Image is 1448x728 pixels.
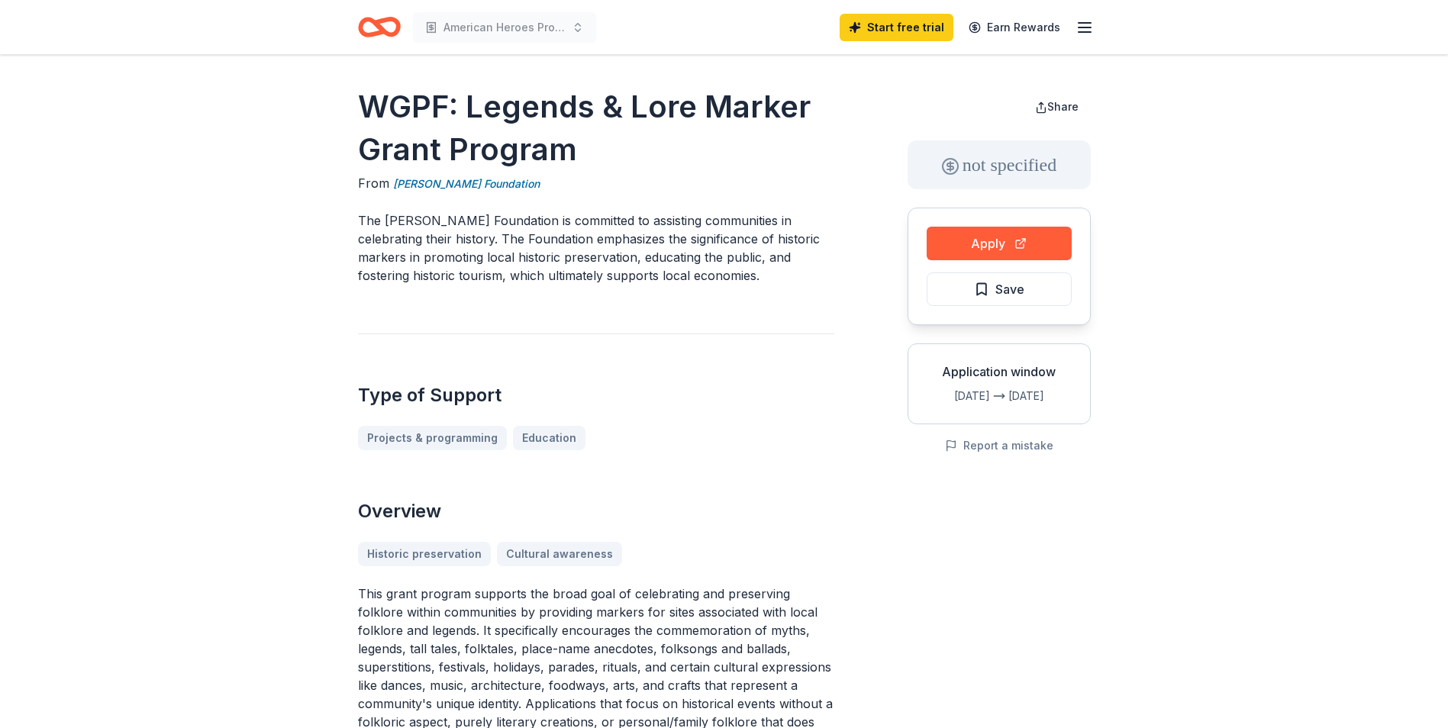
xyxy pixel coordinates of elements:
button: Apply [927,227,1072,260]
span: Share [1047,100,1079,113]
a: [PERSON_NAME] Foundation [393,175,540,193]
span: American Heroes Project [443,18,566,37]
div: [DATE] [921,387,990,405]
a: Projects & programming [358,426,507,450]
a: Start free trial [840,14,953,41]
button: Report a mistake [945,436,1053,455]
button: Share [1023,92,1091,122]
a: Home [358,9,401,45]
div: not specified [908,140,1091,189]
span: Save [995,279,1024,299]
a: Earn Rewards [959,14,1069,41]
button: American Heroes Project [413,12,596,43]
div: From [358,174,834,193]
a: Education [513,426,585,450]
h2: Overview [358,499,834,523]
button: Save [927,272,1072,306]
div: [DATE] [1008,387,1078,405]
h2: Type of Support [358,383,834,407]
p: The [PERSON_NAME] Foundation is committed to assisting communities in celebrating their history. ... [358,211,834,285]
h1: WGPF: Legends & Lore Marker Grant Program [358,85,834,171]
div: Application window [921,362,1078,381]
